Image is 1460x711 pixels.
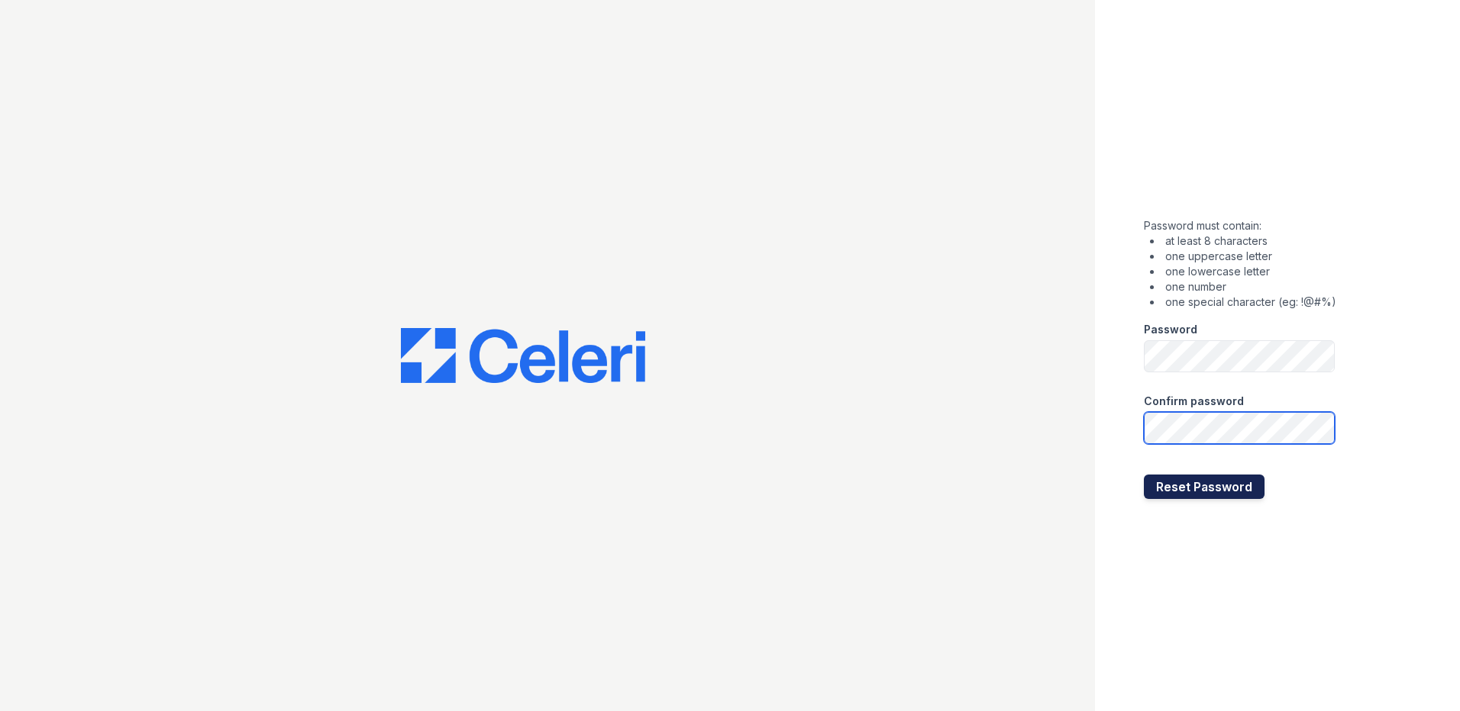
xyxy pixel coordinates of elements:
[1150,279,1336,294] li: one number
[401,328,645,383] img: CE_Logo_Blue-a8612792a0a2168367f1c8372b55b34899dd931a85d93a1a3d3e32e68fde9ad4.png
[1150,264,1336,279] li: one lowercase letter
[1150,233,1336,249] li: at least 8 characters
[1150,294,1336,310] li: one special character (eg: !@#%)
[1144,322,1197,337] label: Password
[1150,249,1336,264] li: one uppercase letter
[1144,218,1336,310] div: Password must contain:
[1144,394,1244,409] label: Confirm password
[1144,475,1265,499] button: Reset Password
